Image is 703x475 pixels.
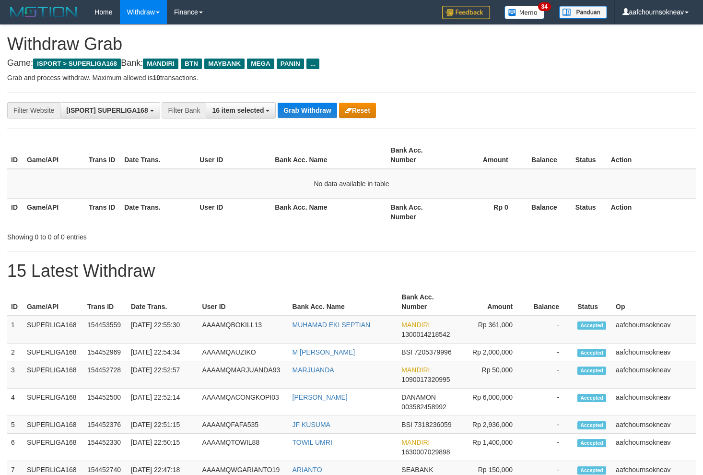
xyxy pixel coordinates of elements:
th: Op [612,288,696,316]
td: 154452330 [83,434,127,461]
span: Copy 003582458992 to clipboard [401,403,446,411]
td: aafchournsokneav [612,416,696,434]
span: Copy 1090017320995 to clipboard [401,376,450,383]
th: Action [607,198,696,226]
td: SUPERLIGA168 [23,389,83,416]
span: MAYBANK [204,59,245,69]
th: Trans ID [83,288,127,316]
strong: 10 [152,74,160,82]
span: MANDIRI [401,439,430,446]
td: [DATE] 22:55:30 [127,316,199,344]
td: aafchournsokneav [612,316,696,344]
td: 2 [7,344,23,361]
th: Trans ID [85,142,120,169]
span: Copy 1300014218542 to clipboard [401,331,450,338]
a: JF KUSUMA [293,421,330,428]
th: Amount [457,288,527,316]
td: 154452500 [83,389,127,416]
td: aafchournsokneav [612,434,696,461]
td: - [527,416,574,434]
td: Rp 6,000,000 [457,389,527,416]
th: Rp 0 [449,198,523,226]
img: MOTION_logo.png [7,5,80,19]
td: 6 [7,434,23,461]
span: 34 [538,2,551,11]
th: ID [7,142,23,169]
a: TOWIL UMRI [293,439,332,446]
td: 154452969 [83,344,127,361]
td: AAAAMQACONGKOPI03 [199,389,289,416]
button: [ISPORT] SUPERLIGA168 [60,102,160,119]
th: ID [7,198,23,226]
button: Grab Withdraw [278,103,337,118]
td: Rp 361,000 [457,316,527,344]
td: 3 [7,361,23,389]
td: AAAAMQBOKILL13 [199,316,289,344]
span: Accepted [577,439,606,447]
span: BTN [181,59,202,69]
span: MANDIRI [401,366,430,374]
td: aafchournsokneav [612,389,696,416]
span: Accepted [577,349,606,357]
p: Grab and process withdraw. Maximum allowed is transactions. [7,73,696,83]
span: MEGA [247,59,274,69]
td: AAAAMQAUZIKO [199,344,289,361]
span: 16 item selected [212,107,264,114]
span: [ISPORT] SUPERLIGA168 [66,107,148,114]
td: Rp 1,400,000 [457,434,527,461]
button: Reset [339,103,376,118]
th: Bank Acc. Number [387,142,449,169]
th: Status [574,288,612,316]
a: [PERSON_NAME] [293,393,348,401]
span: Accepted [577,321,606,330]
span: BSI [401,421,412,428]
th: Game/API [23,288,83,316]
a: ARIANTO [293,466,322,474]
a: MUHAMAD EKI SEPTIAN [293,321,371,329]
td: 154453559 [83,316,127,344]
div: Showing 0 to 0 of 0 entries [7,228,286,242]
span: Accepted [577,394,606,402]
span: SEABANK [401,466,433,474]
th: Bank Acc. Name [289,288,398,316]
h4: Game: Bank: [7,59,696,68]
th: Date Trans. [120,142,196,169]
th: Bank Acc. Number [387,198,449,226]
th: Status [572,198,607,226]
th: Bank Acc. Name [271,198,387,226]
button: 16 item selected [206,102,276,119]
td: - [527,344,574,361]
th: Date Trans. [120,198,196,226]
td: 154452728 [83,361,127,389]
th: Balance [527,288,574,316]
td: 1 [7,316,23,344]
span: Copy 7318236059 to clipboard [414,421,452,428]
td: AAAAMQMARJUANDA93 [199,361,289,389]
td: SUPERLIGA168 [23,344,83,361]
td: - [527,434,574,461]
h1: Withdraw Grab [7,35,696,54]
td: AAAAMQFAFA535 [199,416,289,434]
img: Feedback.jpg [442,6,490,19]
th: Game/API [23,198,85,226]
td: [DATE] 22:52:14 [127,389,199,416]
th: User ID [199,288,289,316]
span: ... [306,59,319,69]
span: ISPORT > SUPERLIGA168 [33,59,121,69]
td: Rp 2,000,000 [457,344,527,361]
th: Balance [523,142,572,169]
a: MARJUANDA [293,366,334,374]
th: Status [572,142,607,169]
th: Trans ID [85,198,120,226]
td: aafchournsokneav [612,361,696,389]
td: SUPERLIGA168 [23,416,83,434]
div: Filter Bank [162,102,206,119]
td: 154452376 [83,416,127,434]
span: Copy 1630007029898 to clipboard [401,448,450,456]
th: Game/API [23,142,85,169]
span: DANAMON [401,393,436,401]
span: BSI [401,348,412,356]
span: Copy 7205379996 to clipboard [414,348,452,356]
td: Rp 50,000 [457,361,527,389]
td: 5 [7,416,23,434]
